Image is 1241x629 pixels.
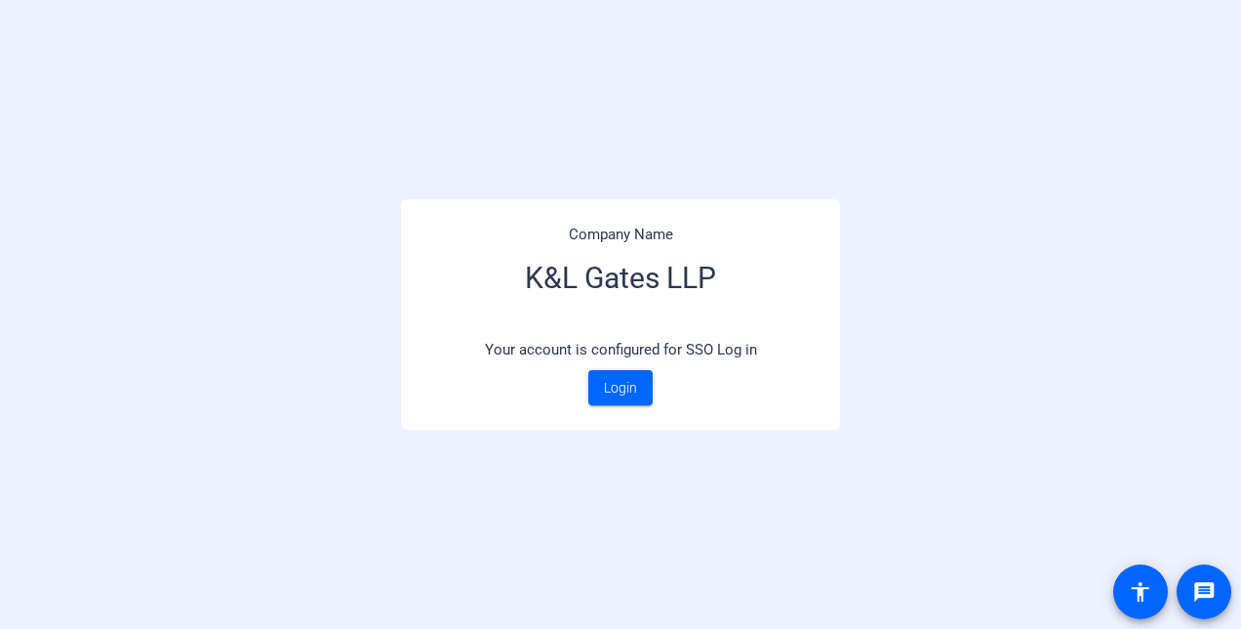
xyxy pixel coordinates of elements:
p: Your account is configured for SSO Log in [425,329,816,371]
p: Company Name [425,224,816,246]
span: Login [604,378,637,398]
mat-icon: accessibility [1129,580,1152,604]
h3: K&L Gates LLP [425,246,816,329]
a: Login [588,370,653,405]
mat-icon: message [1192,580,1216,604]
